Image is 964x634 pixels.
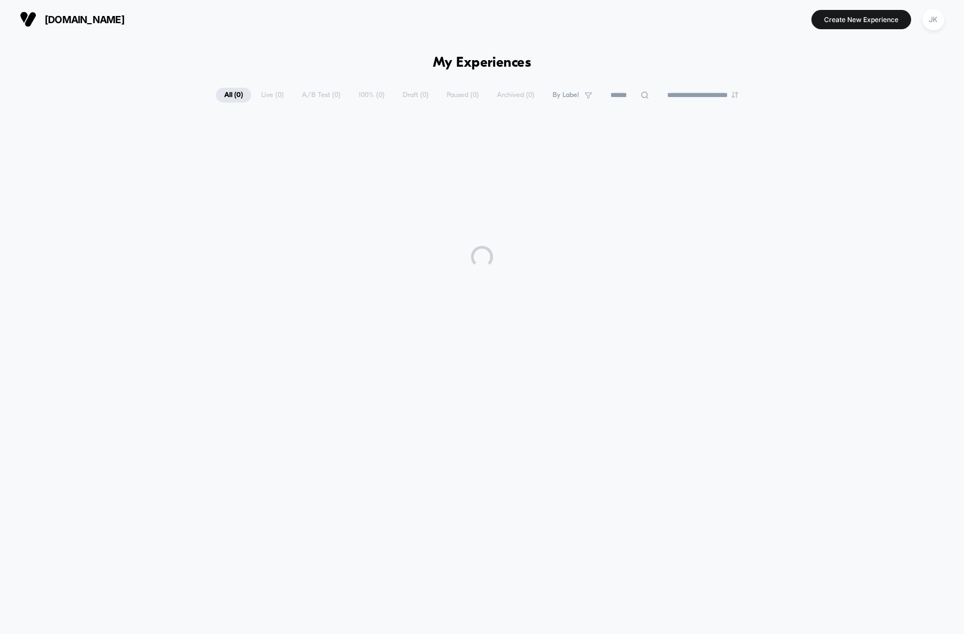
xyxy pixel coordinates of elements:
span: All ( 0 ) [216,88,251,103]
button: [DOMAIN_NAME] [17,10,128,28]
button: Create New Experience [811,10,911,29]
h1: My Experiences [433,55,532,71]
span: By Label [553,91,579,99]
img: end [732,92,738,98]
button: JK [919,8,947,31]
img: Visually logo [20,11,36,28]
span: [DOMAIN_NAME] [45,14,124,25]
div: JK [923,9,944,30]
